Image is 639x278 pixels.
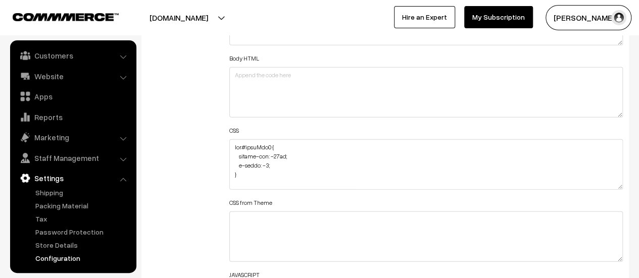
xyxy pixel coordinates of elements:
[229,126,239,135] label: CSS
[229,198,272,207] label: CSS from Theme
[33,200,133,211] a: Packing Material
[546,5,631,30] button: [PERSON_NAME]
[33,187,133,198] a: Shipping
[13,10,101,22] a: COMMMERCE
[13,46,133,65] a: Customers
[394,6,455,28] a: Hire an Expert
[33,253,133,263] a: Configuration
[33,240,133,250] a: Store Details
[13,87,133,105] a: Apps
[229,54,259,63] label: Body HTML
[13,67,133,85] a: Website
[13,13,119,21] img: COMMMERCE
[229,139,623,190] textarea: lor#ipsuMdo0 { sitame-con: -27ad; e-seddo: -3; } #eiusmodTemp8 #inci { utlabor: etdo; } #magnaalI...
[13,149,133,167] a: Staff Management
[114,5,243,30] button: [DOMAIN_NAME]
[33,227,133,237] a: Password Protection
[13,108,133,126] a: Reports
[611,10,626,25] img: user
[13,169,133,187] a: Settings
[464,6,533,28] a: My Subscription
[33,213,133,224] a: Tax
[13,128,133,146] a: Marketing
